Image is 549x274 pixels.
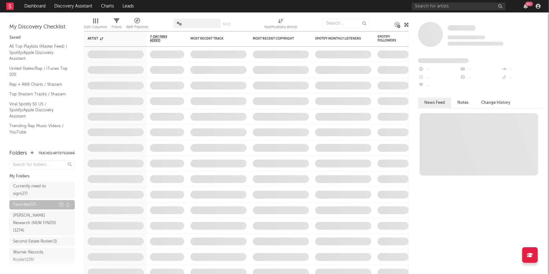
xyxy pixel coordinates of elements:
[9,91,69,98] a: Top Shazam Tracks / Shazam
[265,16,297,34] div: Notifications (Artist)
[13,249,57,264] div: Warner Records Roster ( 129 )
[9,65,69,78] a: United States/Rap / iTunes Top 100
[9,34,75,41] div: Saved
[13,212,57,234] div: [PERSON_NAME] Research (NEW FINDS) ( 1274 )
[460,65,501,74] div: --
[9,237,75,246] a: Second Estate Roster(3)
[112,16,122,34] div: Filters
[13,201,36,209] div: Favorites ( 57 )
[418,74,460,82] div: --
[253,37,300,41] div: Most Recent Copyright
[501,74,543,82] div: --
[13,238,57,245] div: Second Estate Roster ( 3 )
[9,200,75,209] a: Favorites(57)
[126,23,148,31] div: A&R Pipeline
[112,23,122,31] div: Filters
[448,42,503,46] span: 0 fans last week
[9,43,69,62] a: All Top Playlists (Master Feed) / Spotify/Apple Discovery Assistant
[84,16,107,34] div: Edit Columns
[9,123,69,135] a: Trending Rap Music Videos / YouTube
[9,211,75,235] a: [PERSON_NAME] Research (NEW FINDS)(1274)
[150,35,175,42] span: 7-Day Fans Added
[9,101,69,120] a: Viral Spotify 50 US / Spotify/Apple Discovery Assistant
[523,4,528,9] button: 99+
[223,22,231,26] button: Save
[9,81,69,88] a: Rap + R&B Charts / Shazam
[9,173,75,180] div: My Folders
[460,74,501,82] div: --
[38,152,75,155] button: Tracked Artists(2684)
[378,35,399,42] div: Spotify Followers
[475,98,517,108] button: Change History
[9,161,75,170] input: Search for folders...
[88,37,134,41] div: Artist
[9,23,75,31] div: My Discovery Checklist
[501,65,543,74] div: --
[418,98,451,108] button: News Feed
[265,23,297,31] div: Notifications (Artist)
[418,65,460,74] div: --
[451,98,475,108] button: Notes
[418,58,469,63] span: Fans Added by Platform
[525,2,533,6] div: 99 +
[418,82,460,90] div: --
[9,150,27,157] div: Folders
[84,23,107,31] div: Edit Columns
[315,37,362,41] div: Spotify Monthly Listeners
[448,36,485,39] span: Tracking Since: [DATE]
[448,25,476,31] a: Some Artist
[9,248,75,265] a: Warner Records Roster(129)
[412,2,505,10] input: Search for artists
[190,37,237,41] div: Most Recent Track
[9,182,75,199] a: Currently need to sign(27)
[126,16,148,34] div: A&R Pipeline
[323,19,369,28] input: Search...
[13,183,57,198] div: Currently need to sign ( 27 )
